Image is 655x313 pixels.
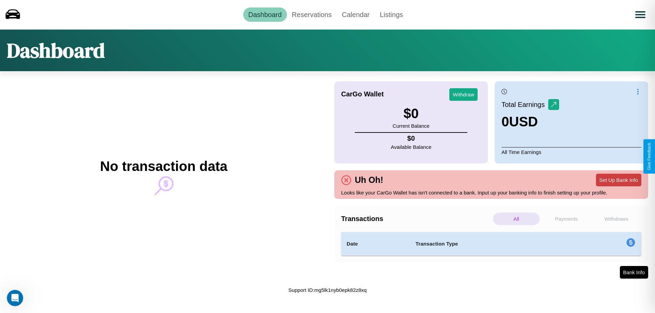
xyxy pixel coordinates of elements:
[593,213,640,225] p: Withdraws
[375,7,408,22] a: Listings
[287,7,337,22] a: Reservations
[393,121,430,130] p: Current Balance
[620,266,648,279] button: Bank Info
[7,290,23,306] iframe: Intercom live chat
[501,147,641,157] p: All Time Earnings
[501,114,559,129] h3: 0 USD
[337,7,375,22] a: Calendar
[631,5,650,24] button: Open menu
[341,215,491,223] h4: Transactions
[393,106,430,121] h3: $ 0
[288,285,366,295] p: Support ID: mg5lk1nyb0epk82z8xq
[351,175,387,185] h4: Uh Oh!
[341,188,641,197] p: Looks like your CarGo Wallet has isn't connected to a bank. Input up your banking info to finish ...
[449,88,478,101] button: Withdraw
[416,240,570,248] h4: Transaction Type
[7,36,105,64] h1: Dashboard
[341,90,384,98] h4: CarGo Wallet
[501,98,548,111] p: Total Earnings
[391,135,432,142] h4: $ 0
[647,143,652,170] div: Give Feedback
[543,213,590,225] p: Payments
[243,7,287,22] a: Dashboard
[347,240,405,248] h4: Date
[100,159,227,174] h2: No transaction data
[341,232,641,256] table: simple table
[596,174,641,186] button: Set Up Bank Info
[391,142,432,152] p: Available Balance
[493,213,540,225] p: All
